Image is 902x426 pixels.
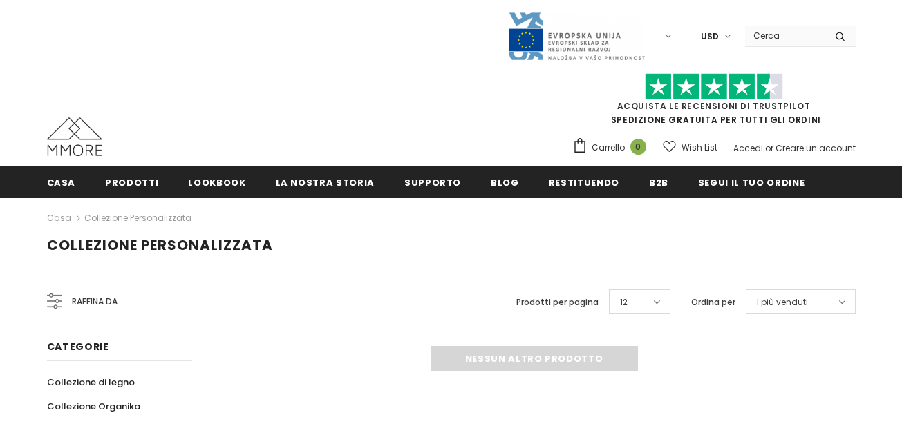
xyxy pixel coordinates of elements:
span: Segui il tuo ordine [698,176,805,189]
img: Javni Razpis [507,11,646,61]
span: 0 [630,139,646,155]
span: Collezione di legno [47,376,135,389]
span: or [765,142,773,154]
label: Ordina per [691,296,735,309]
span: Casa [47,176,76,189]
a: Acquista le recensioni di TrustPilot [617,100,811,112]
a: Lookbook [188,166,245,197]
a: Creare un account [776,142,856,154]
a: Javni Razpis [507,30,646,41]
a: Collezione Organika [47,394,140,418]
span: Collezione personalizzata [47,235,273,255]
span: Restituendo [549,176,619,189]
span: supporto [404,176,461,189]
span: Raffina da [72,294,118,309]
a: Collezione personalizzata [84,212,191,224]
span: Collezione Organika [47,400,140,413]
span: 12 [620,296,628,309]
a: B2B [649,166,668,197]
span: Blog [491,176,519,189]
a: Segui il tuo ordine [698,166,805,197]
a: Restituendo [549,166,619,197]
label: Prodotti per pagina [516,296,599,309]
a: Accedi [733,142,763,154]
span: Lookbook [188,176,245,189]
span: I più venduti [757,296,808,309]
a: Wish List [663,135,717,159]
a: Collezione di legno [47,370,135,394]
span: B2B [649,176,668,189]
a: Blog [491,166,519,197]
span: Wish List [682,141,717,155]
a: supporto [404,166,461,197]
span: Prodotti [105,176,158,189]
a: Casa [47,166,76,197]
span: SPEDIZIONE GRATUITA PER TUTTI GLI ORDINI [572,79,856,126]
a: Carrello 0 [572,137,653,158]
a: La nostra storia [276,166,375,197]
a: Casa [47,210,71,226]
span: USD [701,30,719,43]
span: Categorie [47,340,109,354]
img: Casi MMORE [47,117,102,156]
img: Fidati di Pilot Stars [645,73,783,100]
a: Prodotti [105,166,158,197]
span: Carrello [592,141,625,155]
input: Search Site [745,26,825,46]
span: La nostra storia [276,176,375,189]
